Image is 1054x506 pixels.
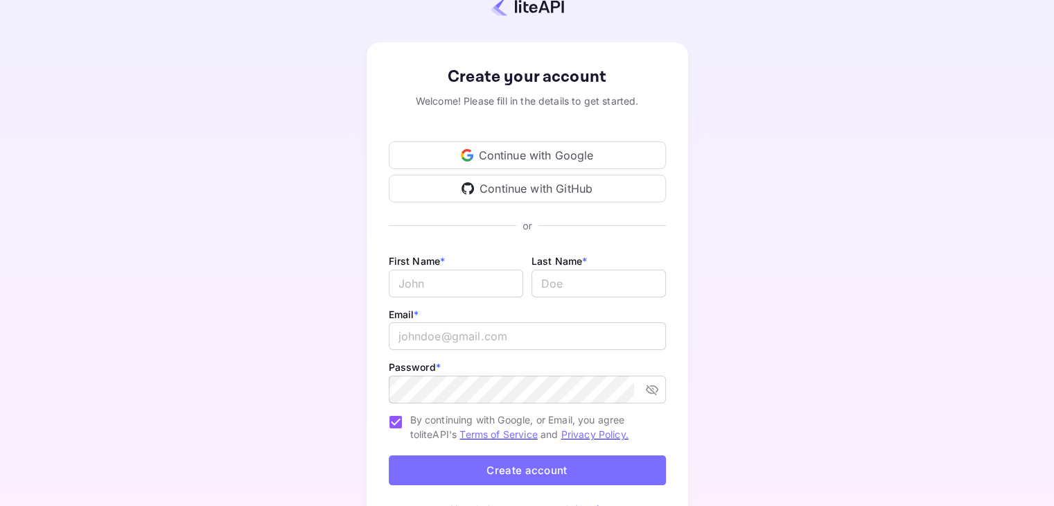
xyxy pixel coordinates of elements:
label: Email [389,308,419,320]
label: Password [389,361,441,373]
input: John [389,270,523,297]
div: Continue with Google [389,141,666,169]
button: toggle password visibility [640,377,665,402]
label: Last Name [532,255,588,267]
label: First Name [389,255,446,267]
a: Terms of Service [459,428,537,440]
input: johndoe@gmail.com [389,322,666,350]
a: Privacy Policy. [561,428,629,440]
div: Welcome! Please fill in the details to get started. [389,94,666,108]
span: By continuing with Google, or Email, you agree to liteAPI's and [410,412,655,442]
input: Doe [532,270,666,297]
div: Create your account [389,64,666,89]
button: Create account [389,455,666,485]
div: Continue with GitHub [389,175,666,202]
